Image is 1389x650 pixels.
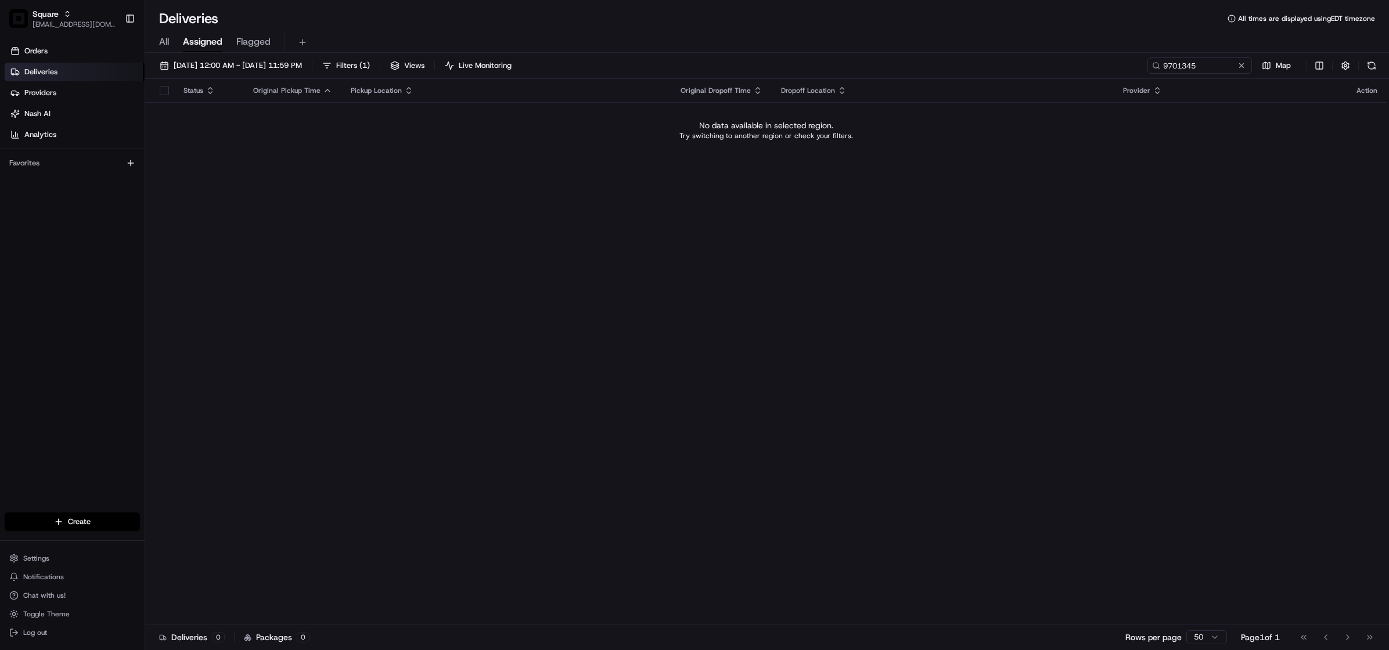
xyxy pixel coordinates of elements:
button: Settings [5,550,140,566]
button: Chat with us! [5,587,140,604]
button: Notifications [5,569,140,585]
span: Original Dropoff Time [681,86,751,95]
button: Square [33,8,59,20]
span: Dropoff Location [781,86,835,95]
div: 0 [212,632,225,642]
div: Packages [244,631,310,643]
div: Deliveries [159,631,225,643]
span: Views [404,60,424,71]
a: Nash AI [5,104,145,123]
button: Map [1257,57,1296,74]
span: Original Pickup Time [253,86,321,95]
span: All times are displayed using EDT timezone [1238,14,1375,23]
span: Log out [23,628,47,637]
button: Refresh [1363,57,1380,74]
p: No data available in selected region. [699,120,833,131]
span: Flagged [236,35,271,49]
div: Favorites [5,154,140,172]
div: Page 1 of 1 [1241,631,1280,643]
button: Filters(1) [317,57,375,74]
span: Filters [336,60,370,71]
span: Live Monitoring [459,60,512,71]
a: Providers [5,84,145,102]
input: Type to search [1147,57,1252,74]
p: Try switching to another region or check your filters. [679,131,853,140]
span: Deliveries [24,67,57,77]
button: Views [385,57,430,74]
span: Notifications [23,572,64,582]
img: Square [9,9,28,28]
span: Toggle Theme [23,609,70,619]
button: Create [5,512,140,531]
span: Assigned [183,35,222,49]
a: Analytics [5,125,145,144]
span: Providers [24,88,56,98]
span: Create [68,517,91,527]
span: Status [183,86,203,95]
h1: Deliveries [159,9,218,28]
button: Toggle Theme [5,606,140,622]
button: [EMAIL_ADDRESS][DOMAIN_NAME] [33,20,116,29]
span: Provider [1123,86,1150,95]
span: Nash AI [24,109,51,119]
span: Orders [24,46,48,56]
button: SquareSquare[EMAIL_ADDRESS][DOMAIN_NAME] [5,5,120,32]
button: [DATE] 12:00 AM - [DATE] 11:59 PM [154,57,307,74]
span: ( 1 ) [359,60,370,71]
button: Live Monitoring [440,57,517,74]
span: Chat with us! [23,591,66,600]
div: 0 [297,632,310,642]
span: Settings [23,554,49,563]
span: [DATE] 12:00 AM - [DATE] 11:59 PM [174,60,302,71]
span: Analytics [24,129,56,140]
span: Map [1276,60,1291,71]
div: Action [1356,86,1377,95]
p: Rows per page [1125,631,1182,643]
span: Pickup Location [351,86,402,95]
a: Orders [5,42,145,60]
span: All [159,35,169,49]
button: Log out [5,624,140,641]
a: Deliveries [5,63,145,81]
